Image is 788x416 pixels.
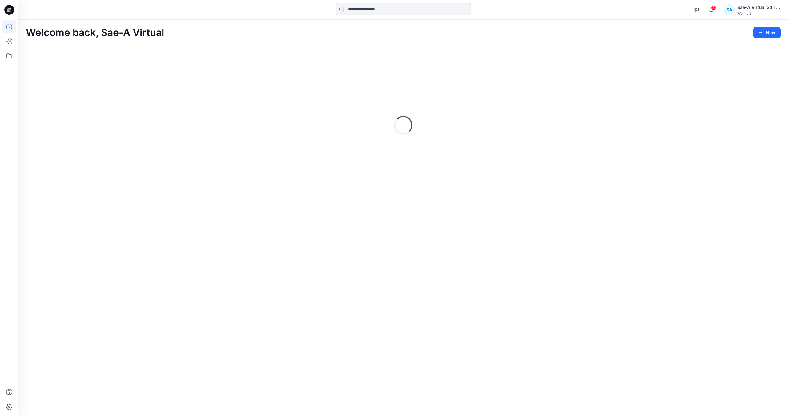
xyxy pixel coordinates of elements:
div: Sae-A Virtual 3d Team [737,4,780,11]
h2: Welcome back, Sae-A Virtual [26,27,164,38]
div: Walmart [737,11,780,16]
div: SA [724,4,735,15]
button: New [753,27,781,38]
span: 1 [711,5,716,10]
